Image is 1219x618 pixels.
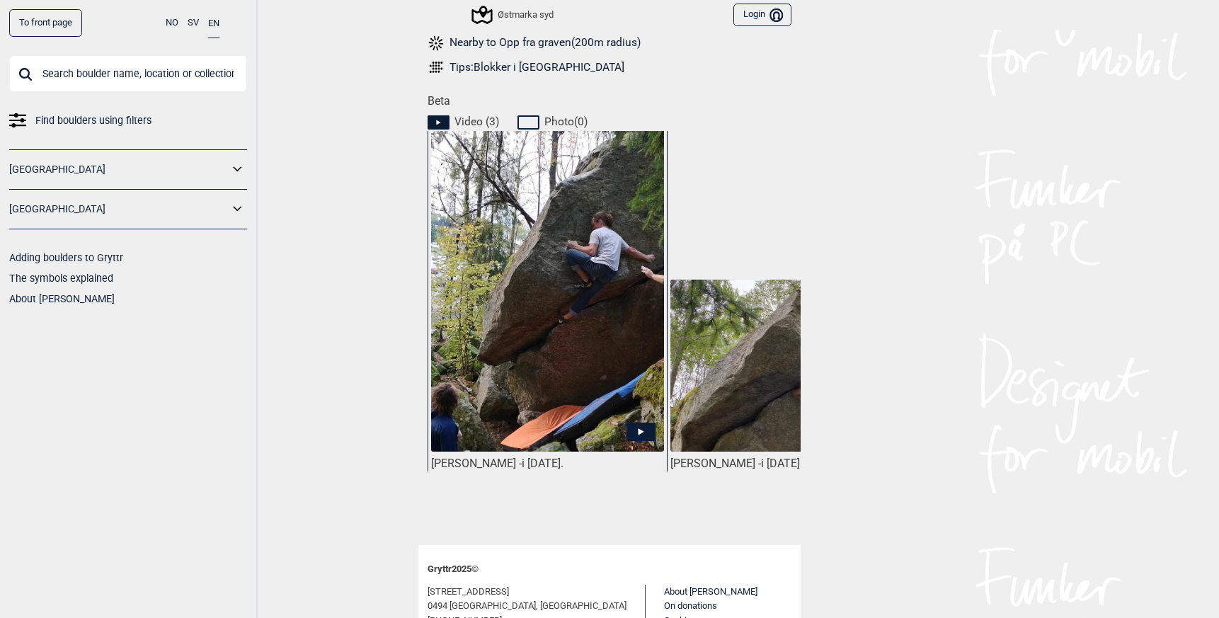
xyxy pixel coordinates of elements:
[454,115,499,129] span: Video ( 3 )
[9,293,115,304] a: About [PERSON_NAME]
[522,457,563,470] span: i [DATE].
[428,585,509,600] span: [STREET_ADDRESS]
[9,273,113,284] a: The symbols explained
[428,554,791,585] div: Gryttr 2025 ©
[450,60,624,74] div: Tips: Blokker i [GEOGRAPHIC_DATA]
[761,457,803,470] span: i [DATE].
[9,199,229,219] a: [GEOGRAPHIC_DATA]
[670,457,903,471] div: [PERSON_NAME] -
[9,159,229,180] a: [GEOGRAPHIC_DATA]
[188,9,199,37] button: SV
[9,9,82,37] a: To front page
[166,9,178,37] button: NO
[670,280,903,453] img: Jacob pa Opp fra graven
[9,252,123,263] a: Adding boulders to Gryttr
[428,59,791,76] a: Tips:Blokker i [GEOGRAPHIC_DATA]
[664,600,717,611] a: On donations
[544,115,588,129] span: Photo ( 0 )
[9,55,247,92] input: Search boulder name, location or collection
[418,94,801,526] div: Beta
[474,6,554,23] div: Østmarka syd
[431,130,664,544] img: Opp fra graven
[208,9,219,38] button: EN
[431,457,664,471] div: [PERSON_NAME] -
[428,599,626,614] span: 0494 [GEOGRAPHIC_DATA], [GEOGRAPHIC_DATA]
[733,4,791,27] button: Login
[35,110,151,131] span: Find boulders using filters
[9,110,247,131] a: Find boulders using filters
[664,586,757,597] a: About [PERSON_NAME]
[428,34,641,52] button: Nearby to Opp fra graven(200m radius)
